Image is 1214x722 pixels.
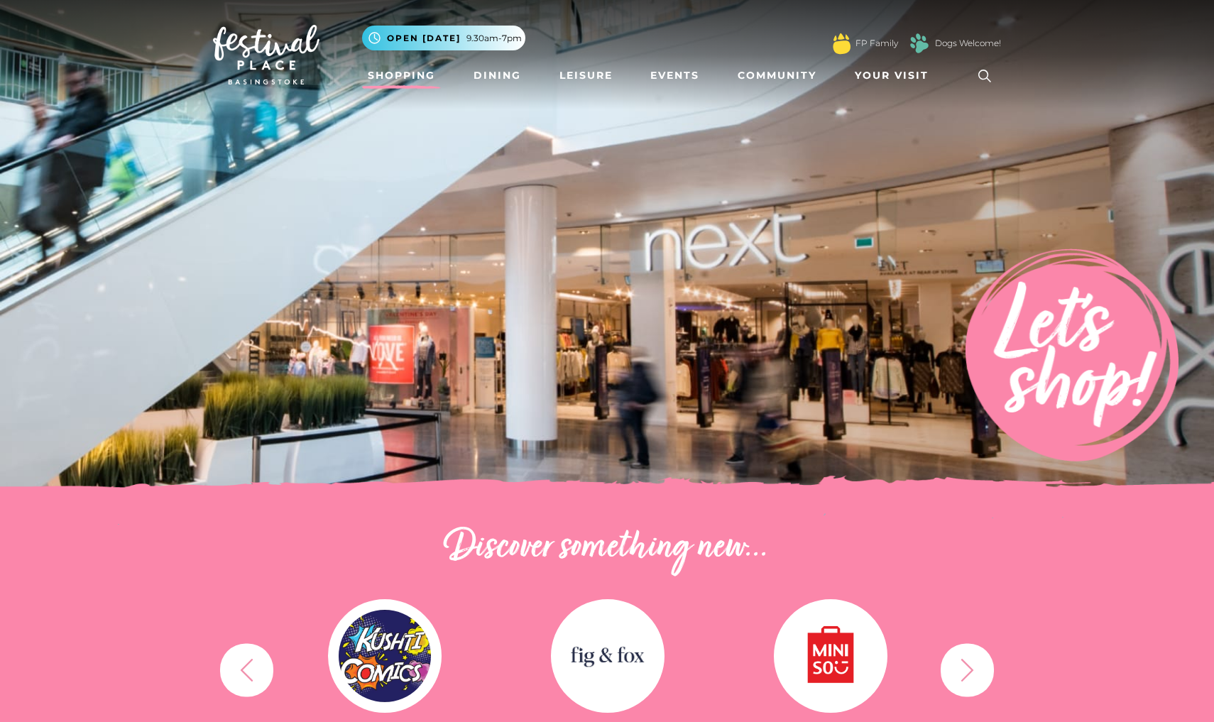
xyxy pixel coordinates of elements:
a: Community [732,62,822,89]
span: 9.30am-7pm [466,32,522,45]
a: Shopping [362,62,441,89]
a: Dogs Welcome! [935,37,1001,50]
button: Open [DATE] 9.30am-7pm [362,26,525,50]
h2: Discover something new... [213,525,1001,571]
span: Your Visit [855,68,929,83]
a: Events [645,62,705,89]
img: Festival Place Logo [213,25,319,84]
a: Your Visit [849,62,941,89]
a: Dining [468,62,527,89]
a: FP Family [855,37,898,50]
a: Leisure [554,62,618,89]
span: Open [DATE] [387,32,461,45]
